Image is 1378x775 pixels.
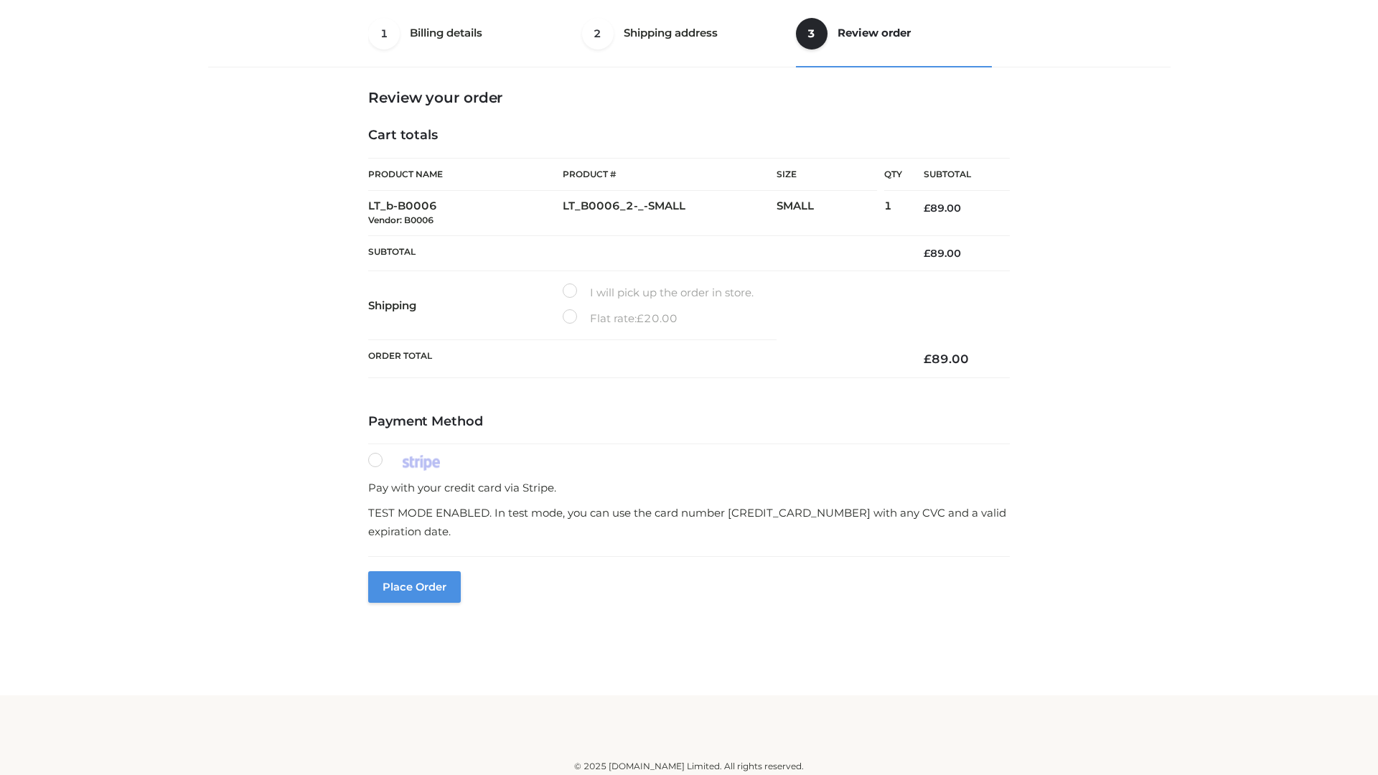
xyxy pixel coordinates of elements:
bdi: 89.00 [924,247,961,260]
h4: Cart totals [368,128,1010,144]
bdi: 89.00 [924,202,961,215]
bdi: 89.00 [924,352,969,366]
p: TEST MODE ENABLED. In test mode, you can use the card number [CREDIT_CARD_NUMBER] with any CVC an... [368,504,1010,540]
div: © 2025 [DOMAIN_NAME] Limited. All rights reserved. [213,759,1165,774]
td: LT_B0006_2-_-SMALL [563,191,777,236]
th: Product # [563,158,777,191]
bdi: 20.00 [637,311,678,325]
h4: Payment Method [368,414,1010,430]
th: Subtotal [902,159,1010,191]
td: SMALL [777,191,884,236]
span: £ [637,311,644,325]
label: Flat rate: [563,309,678,328]
td: 1 [884,191,902,236]
th: Shipping [368,271,563,340]
h3: Review your order [368,89,1010,106]
span: £ [924,202,930,215]
th: Product Name [368,158,563,191]
td: LT_b-B0006 [368,191,563,236]
th: Qty [884,158,902,191]
th: Subtotal [368,235,902,271]
th: Size [777,159,877,191]
span: £ [924,352,932,366]
span: £ [924,247,930,260]
p: Pay with your credit card via Stripe. [368,479,1010,497]
small: Vendor: B0006 [368,215,433,225]
label: I will pick up the order in store. [563,283,754,302]
th: Order Total [368,340,902,378]
button: Place order [368,571,461,603]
